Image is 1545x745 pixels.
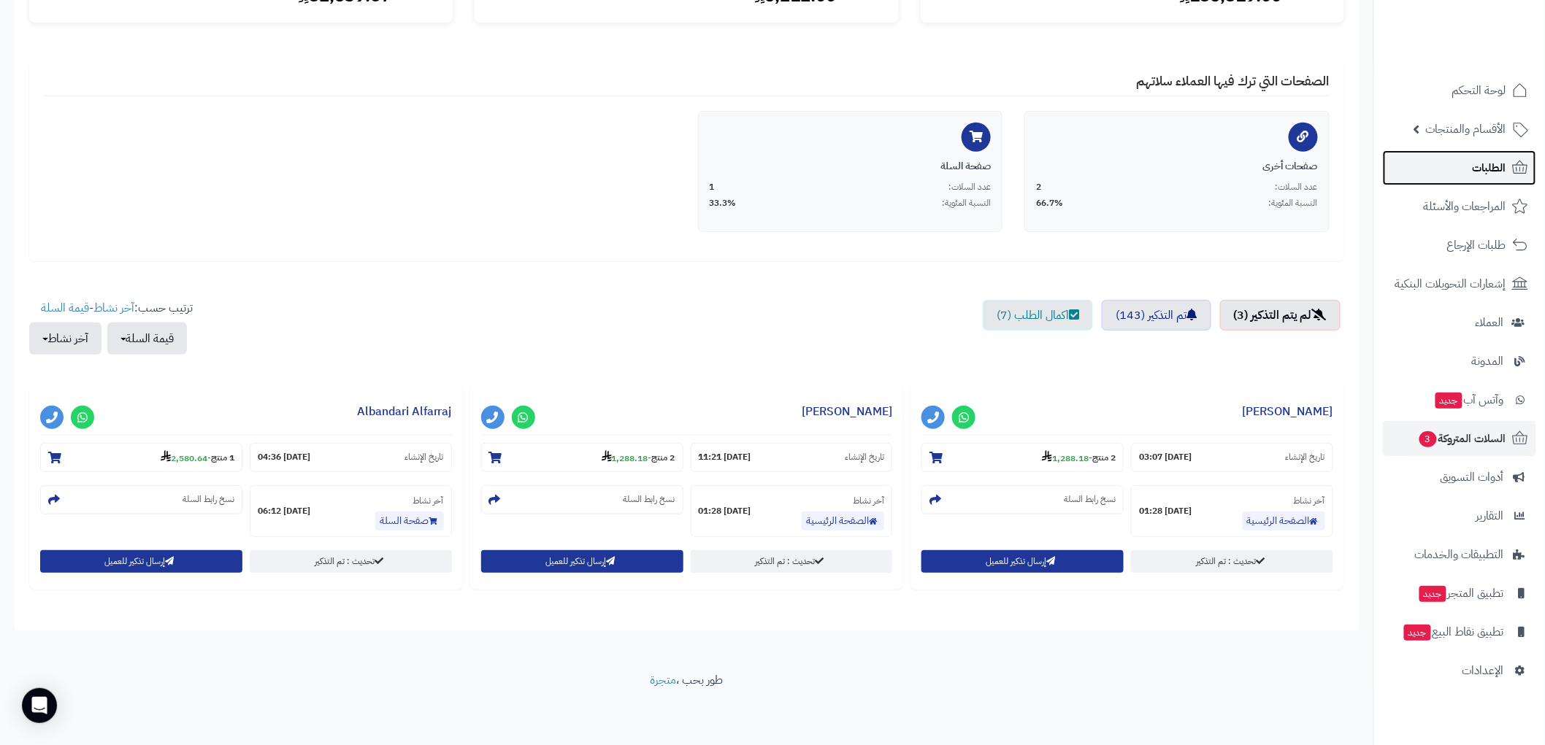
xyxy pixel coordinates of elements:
small: - [602,450,675,465]
span: التقارير [1476,506,1504,526]
small: - [161,450,234,465]
small: نسخ رابط السلة [1064,493,1116,506]
a: طلبات الإرجاع [1383,228,1536,263]
section: 2 منتج-1,288.18 [921,443,1124,472]
small: آخر نشاط [853,494,884,507]
a: المراجعات والأسئلة [1383,189,1536,224]
section: نسخ رابط السلة [921,485,1124,514]
span: عدد السلات: [1276,181,1318,193]
button: قيمة السلة [107,323,187,355]
small: آخر نشاط [413,494,444,507]
span: أدوات التسويق [1441,467,1504,487]
span: السلات المتروكة [1418,428,1506,449]
span: تطبيق المتجر [1418,583,1504,603]
span: 2 [1036,181,1041,193]
h4: الصفحات التي ترك فيها العملاء سلاتهم [44,74,1330,96]
a: التطبيقات والخدمات [1383,537,1536,572]
a: الإعدادات [1383,653,1536,688]
small: نسخ رابط السلة [624,493,675,506]
span: 3 [1419,431,1437,447]
a: لوحة التحكم [1383,73,1536,108]
strong: 1,288.18 [602,452,648,465]
strong: 2,580.64 [161,452,207,465]
span: 1 [710,181,715,193]
a: الصفحة الرئيسية [1243,512,1325,530]
a: [PERSON_NAME] [1243,403,1333,420]
span: جديد [1404,625,1431,641]
button: إرسال تذكير للعميل [481,550,683,573]
a: السلات المتروكة3 [1383,421,1536,456]
small: - [1042,450,1116,465]
a: تحديث : تم التذكير [1131,550,1333,573]
span: الطلبات [1473,158,1506,178]
a: وآتس آبجديد [1383,382,1536,417]
ul: ترتيب حسب: - [29,300,193,355]
span: النسبة المئوية: [1269,197,1318,209]
strong: [DATE] 01:28 [699,505,751,517]
strong: [DATE] 11:21 [699,451,751,463]
small: آخر نشاط [1294,494,1325,507]
span: وآتس آب [1434,390,1504,410]
strong: 2 منتج [652,452,675,465]
a: تحديث : تم التذكير [250,550,452,573]
strong: 2 منتج [1092,452,1116,465]
a: Albandari Alfarraj [357,403,452,420]
a: تطبيق المتجرجديد [1383,576,1536,611]
a: الصفحة الرئيسية [802,512,884,530]
section: 2 منتج-1,288.18 [481,443,683,472]
span: جديد [1419,586,1446,602]
button: آخر نشاط [29,323,101,355]
a: تم التذكير (143) [1102,300,1211,331]
section: نسخ رابط السلة [40,485,242,514]
a: إشعارات التحويلات البنكية [1383,266,1536,301]
button: إرسال تذكير للعميل [921,550,1124,573]
span: طلبات الإرجاع [1447,235,1506,255]
a: آخر نشاط [93,299,134,317]
strong: [DATE] 04:36 [258,451,310,463]
span: تطبيق نقاط البيع [1403,622,1504,642]
a: تطبيق نقاط البيعجديد [1383,614,1536,649]
strong: 1 منتج [211,452,234,465]
a: أدوات التسويق [1383,460,1536,495]
a: لم يتم التذكير (3) [1220,300,1341,331]
div: صفحات أخرى [1036,159,1318,174]
span: العملاء [1476,312,1504,333]
section: 1 منتج-2,580.64 [40,443,242,472]
a: التقارير [1383,498,1536,533]
span: التطبيقات والخدمات [1415,544,1504,565]
span: لوحة التحكم [1452,80,1506,101]
span: المراجعات والأسئلة [1424,196,1506,217]
a: قيمة السلة [41,299,89,317]
div: صفحة السلة [710,159,992,174]
section: نسخ رابط السلة [481,485,683,514]
a: العملاء [1383,305,1536,340]
strong: 1,288.18 [1042,452,1089,465]
span: الأقسام والمنتجات [1426,119,1506,139]
small: تاريخ الإنشاء [1286,451,1325,463]
a: المدونة [1383,344,1536,379]
span: النسبة المئوية: [942,197,991,209]
strong: [DATE] 01:28 [1139,505,1192,517]
small: تاريخ الإنشاء [405,451,444,463]
span: عدد السلات: [948,181,991,193]
a: متجرة [651,671,677,689]
a: تحديث : تم التذكير [691,550,893,573]
span: المدونة [1472,351,1504,371]
small: تاريخ الإنشاء [845,451,884,463]
span: جديد [1435,393,1462,409]
small: نسخ رابط السلة [183,493,234,506]
div: Open Intercom Messenger [22,688,57,723]
a: [PERSON_NAME] [802,403,892,420]
strong: [DATE] 03:07 [1139,451,1192,463]
span: الإعدادات [1462,660,1504,681]
a: صفحة السلة [375,512,444,530]
span: 66.7% [1036,197,1063,209]
span: إشعارات التحويلات البنكية [1395,274,1506,294]
span: 33.3% [710,197,737,209]
button: إرسال تذكير للعميل [40,550,242,573]
strong: [DATE] 06:12 [258,505,310,517]
a: اكمال الطلب (7) [983,300,1093,331]
a: الطلبات [1383,150,1536,185]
